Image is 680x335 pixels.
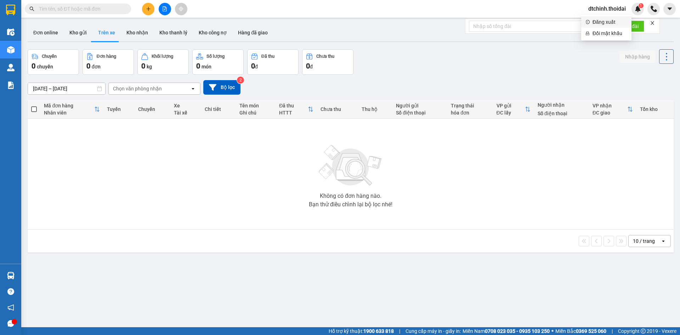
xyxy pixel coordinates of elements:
[7,272,15,279] img: warehouse-icon
[551,330,554,333] span: ⚪️
[576,328,606,334] strong: 0369 525 060
[261,54,274,59] div: Đã thu
[86,62,90,70] span: 0
[363,328,394,334] strong: 1900 633 818
[174,103,198,108] div: Xe
[83,49,134,75] button: Đơn hàng0đơn
[469,21,593,32] input: Nhập số tổng đài
[497,103,525,108] div: VP gửi
[555,327,606,335] span: Miền Bắc
[6,5,15,15] img: logo-vxr
[399,327,400,335] span: |
[37,64,53,69] span: chuyến
[28,24,64,41] button: Đơn online
[451,103,489,108] div: Trạng thái
[640,106,670,112] div: Tồn kho
[175,3,187,15] button: aim
[28,83,105,94] input: Select a date range.
[661,238,666,244] svg: open
[7,304,14,311] span: notification
[279,110,308,116] div: HTTT
[196,62,200,70] span: 0
[154,24,193,41] button: Kho thanh lý
[162,6,167,11] span: file-add
[585,20,590,24] span: login
[237,77,244,84] sup: 2
[7,28,15,36] img: warehouse-icon
[174,110,198,116] div: Tài xế
[497,110,525,116] div: ĐC lấy
[663,3,676,15] button: caret-down
[146,6,151,11] span: plus
[192,49,244,75] button: Số lượng0món
[7,82,15,89] img: solution-icon
[29,6,34,11] span: search
[396,103,444,108] div: Người gửi
[585,31,590,35] span: lock
[97,54,116,59] div: Đơn hàng
[593,29,627,37] span: Đổi mật khẩu
[279,103,308,108] div: Đã thu
[239,103,272,108] div: Tên món
[40,100,103,119] th: Toggle SortBy
[667,6,673,12] span: caret-down
[593,103,627,108] div: VP nhận
[138,106,167,112] div: Chuyến
[639,3,644,8] sup: 1
[451,110,489,116] div: hóa đơn
[309,202,392,207] div: Bạn thử điều chỉnh lại bộ lọc nhé!
[44,103,94,108] div: Mã đơn hàng
[321,106,355,112] div: Chưa thu
[493,100,534,119] th: Toggle SortBy
[121,24,154,41] button: Kho nhận
[159,3,171,15] button: file-add
[538,102,585,108] div: Người nhận
[310,64,313,69] span: đ
[276,100,317,119] th: Toggle SortBy
[251,62,255,70] span: 0
[640,3,642,8] span: 1
[538,111,585,116] div: Số điện thoại
[42,54,57,59] div: Chuyến
[406,327,461,335] span: Cung cấp máy in - giấy in:
[193,24,232,41] button: Kho công nợ
[316,54,334,59] div: Chưa thu
[362,106,389,112] div: Thu hộ
[7,46,15,54] img: warehouse-icon
[593,110,627,116] div: ĐC giao
[113,85,162,92] div: Chọn văn phòng nhận
[635,6,641,12] img: icon-new-feature
[396,110,444,116] div: Số điện thoại
[92,64,101,69] span: đơn
[619,50,656,63] button: Nhập hàng
[315,141,386,190] img: svg+xml;base64,PHN2ZyBjbGFzcz0ibGlzdC1wbHVnX19zdmciIHhtbG5zPSJodHRwOi8vd3d3LnczLm9yZy8yMDAwL3N2Zy...
[612,327,613,335] span: |
[178,6,183,11] span: aim
[320,193,381,199] div: Không có đơn hàng nào.
[302,49,353,75] button: Chưa thu0đ
[142,3,154,15] button: plus
[633,238,655,245] div: 10 / trang
[485,328,550,334] strong: 0708 023 035 - 0935 103 250
[203,80,240,95] button: Bộ lọc
[651,6,657,12] img: phone-icon
[247,49,299,75] button: Đã thu0đ
[329,327,394,335] span: Hỗ trợ kỹ thuật:
[28,49,79,75] button: Chuyến0chuyến
[593,18,627,26] span: Đăng xuất
[147,64,152,69] span: kg
[306,62,310,70] span: 0
[202,64,211,69] span: món
[141,62,145,70] span: 0
[641,329,646,334] span: copyright
[650,21,655,26] span: close
[152,54,173,59] div: Khối lượng
[232,24,273,41] button: Hàng đã giao
[206,54,225,59] div: Số lượng
[583,4,631,13] span: dtchinh.thoidai
[255,64,258,69] span: đ
[7,320,14,327] span: message
[7,64,15,71] img: warehouse-icon
[44,110,94,116] div: Nhân viên
[39,5,123,13] input: Tìm tên, số ĐT hoặc mã đơn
